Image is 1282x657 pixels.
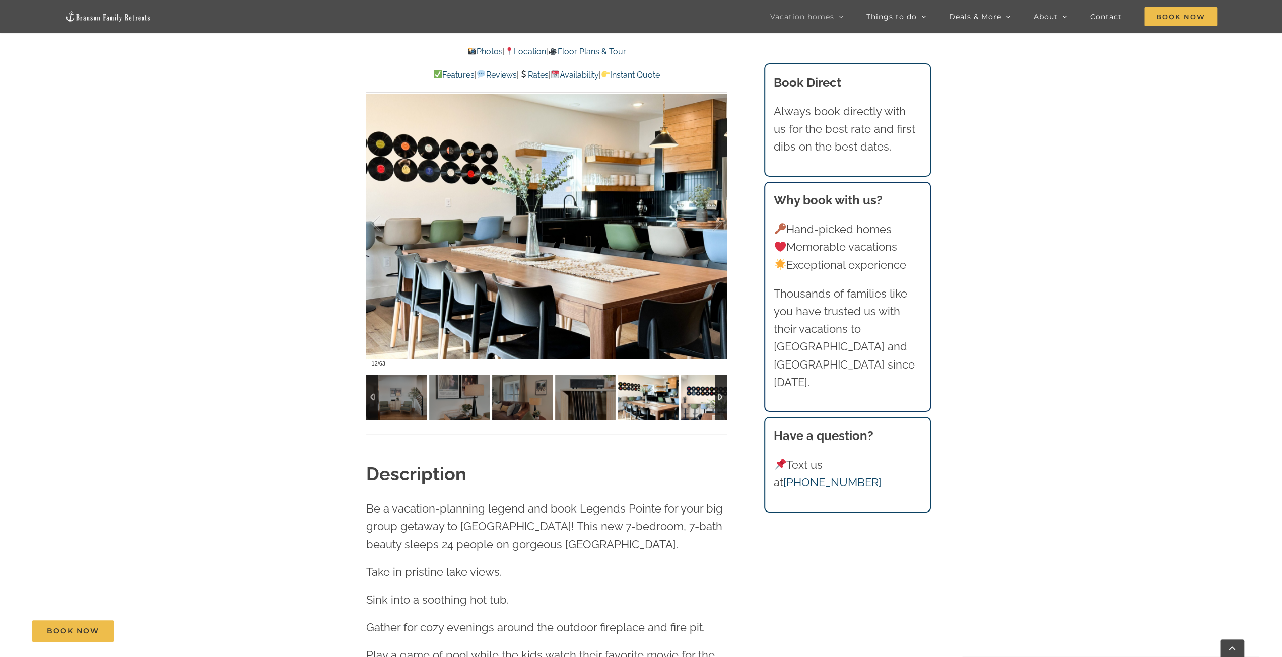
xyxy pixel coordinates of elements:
[783,476,882,489] a: [PHONE_NUMBER]
[366,375,427,420] img: 01d-Legends-Pointe-vacation-home-rental-Table-Rock-Lake-scaled.jpg-nggid042350-ngg0dyn-120x90-00f...
[551,70,559,78] img: 📆
[505,47,513,55] img: 📍
[866,13,917,20] span: Things to do
[477,70,516,80] a: Reviews
[774,75,841,90] b: Book Direct
[366,502,723,550] span: Be a vacation-planning legend and book Legends Pointe for your big group getaway to [GEOGRAPHIC_D...
[433,70,475,80] a: Features
[366,45,727,58] p: | |
[775,223,786,234] img: 🔑
[775,459,786,470] img: 📌
[468,47,476,55] img: 📸
[774,456,921,491] p: Text us at
[519,70,527,78] img: 💲
[32,620,114,642] a: Book Now
[434,70,442,78] img: ✅
[770,13,834,20] span: Vacation homes
[47,627,99,635] span: Book Now
[774,221,921,274] p: Hand-picked homes Memorable vacations Exceptional experience
[366,593,509,606] span: Sink into a soothing hot tub.
[601,70,610,78] img: 👉
[601,70,660,80] a: Instant Quote
[467,47,503,56] a: Photos
[555,375,616,420] img: 01n-Legends-Pointe-vacation-home-rental-Table-Rock-Lake-scaled.jpg-nggid042353-ngg0dyn-120x90-00f...
[548,47,626,56] a: Floor Plans & Tour
[477,70,485,78] img: 💬
[549,47,557,55] img: 🎥
[366,68,727,82] p: | | | |
[65,11,151,22] img: Branson Family Retreats Logo
[429,375,490,420] img: 01e-Legends-Pointe-vacation-home-rental-Table-Rock-Lake-scaled.jpg-nggid042351-ngg0dyn-120x90-00f...
[681,375,741,420] img: 02b-Legends-Pointe-vacation-home-rental-Table-Rock-Lake-scaled.jpg-nggid042355-ngg0dyn-120x90-00f...
[775,241,786,252] img: ❤️
[775,259,786,270] img: 🌟
[1144,7,1217,26] span: Book Now
[774,191,921,209] h3: Why book with us?
[366,463,466,484] strong: Description
[774,428,873,443] strong: Have a question?
[492,375,553,420] img: 01f-Legends-Pointe-vacation-home-rental-Table-Rock-Lake-scaled.jpg-nggid042352-ngg0dyn-120x90-00f...
[774,103,921,156] p: Always book directly with us for the best rate and first dibs on the best dates.
[949,13,1001,20] span: Deals & More
[774,285,921,391] p: Thousands of families like you have trusted us with their vacations to [GEOGRAPHIC_DATA] and [GEO...
[519,70,549,80] a: Rates
[618,375,679,420] img: 02a-Legends-Pointe-vacation-home-rental-Table-Rock-Lake-scaled.jpg-nggid042354-ngg0dyn-120x90-00f...
[366,565,502,578] span: Take in pristine lake views.
[1034,13,1058,20] span: About
[551,70,599,80] a: Availability
[1090,13,1122,20] span: Contact
[505,47,546,56] a: Location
